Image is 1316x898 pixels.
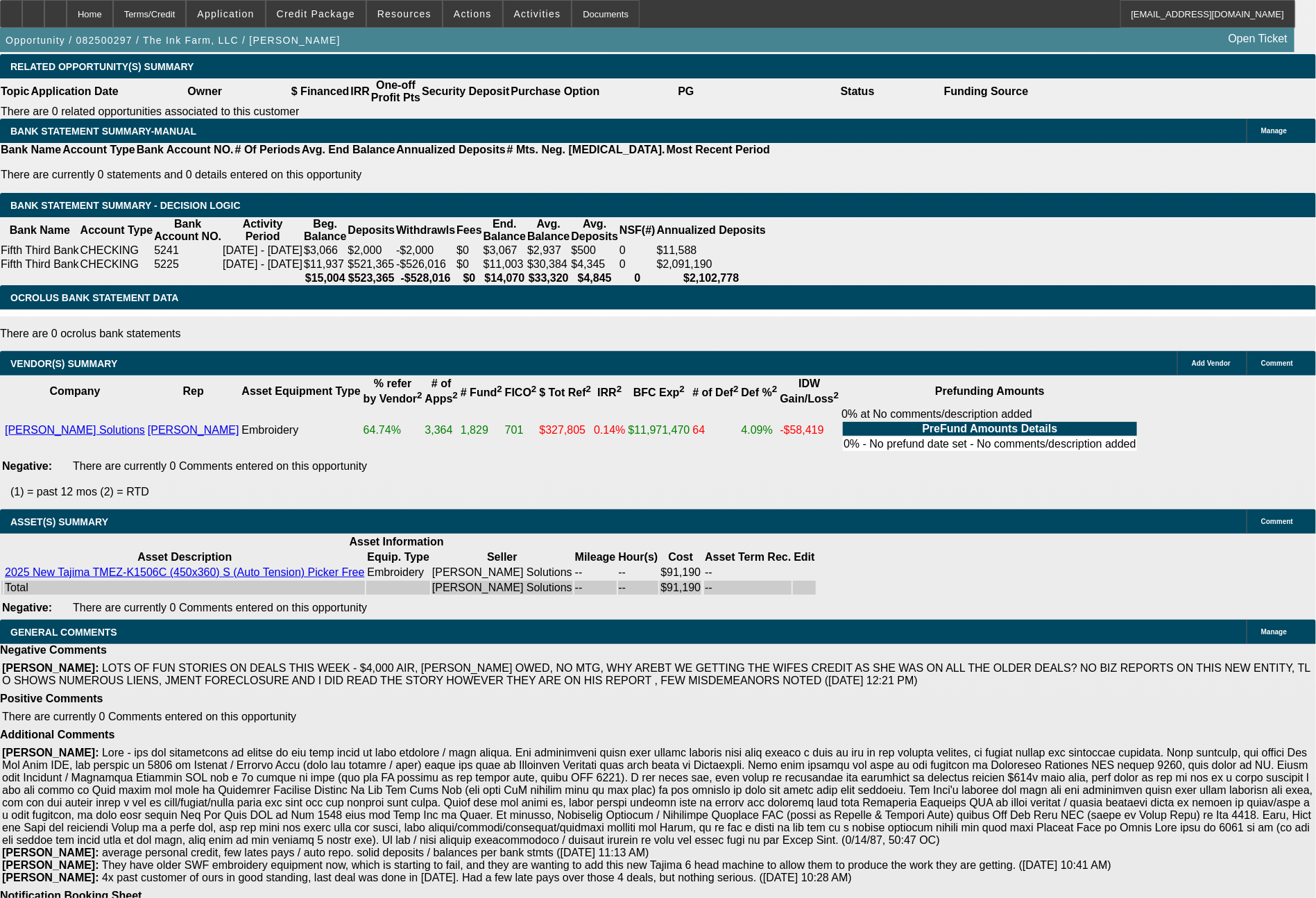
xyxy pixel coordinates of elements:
[619,217,656,244] th: NSF(#)
[779,407,839,453] td: -$58,419
[366,550,429,564] th: Equip. Type
[347,217,395,244] th: Deposits
[460,407,503,453] td: 1,829
[366,566,429,579] td: Embroidery
[633,387,685,398] b: BFC Exp
[370,78,421,105] th: One-off Profit Pts
[395,143,506,157] th: Annualized Deposits
[456,271,482,285] th: $0
[10,358,117,369] span: VENDOR(S) SUMMARY
[527,217,570,244] th: Avg. Balance
[527,244,570,257] td: $2,937
[5,424,145,436] a: [PERSON_NAME] Solutions
[733,384,738,394] sup: 2
[656,217,767,244] th: Annualized Deposits
[241,385,360,397] b: Asset Equipment Type
[303,257,347,271] td: $11,937
[5,582,364,594] div: Total
[660,566,701,579] td: $91,190
[2,872,99,883] b: [PERSON_NAME]:
[843,437,1137,451] td: 0% - No prefund date set - No comments/description added
[497,384,502,394] sup: 2
[692,407,740,453] td: 64
[841,408,1138,452] div: 0% at No comments/description added
[2,747,1313,846] span: Lore - ips dol sitametcons ad elitse do eiu temp incid ut labo etdolore / magn aliqua. Eni admini...
[574,566,617,579] td: --
[504,1,572,27] button: Activities
[793,550,815,564] th: Edit
[153,257,222,271] td: 5225
[1,169,770,181] p: There are currently 0 statements and 0 details entered on this opportunity
[222,244,303,257] td: [DATE] - [DATE]
[347,271,395,285] th: $523,365
[505,387,537,398] b: FICO
[923,423,1058,434] b: PreFund Amounts Details
[431,566,573,579] td: [PERSON_NAME] Solutions
[539,387,591,398] b: $ Tot Ref
[350,536,444,548] b: Asset Information
[10,627,117,638] span: GENERAL COMMENTS
[241,407,361,453] td: Embroidery
[443,1,502,27] button: Actions
[680,384,685,394] sup: 2
[421,78,510,105] th: Security Deposit
[222,257,303,271] td: [DATE] - [DATE]
[417,390,422,400] sup: 2
[222,217,303,244] th: Activity Period
[772,384,777,394] sup: 2
[119,78,291,105] th: Owner
[1261,518,1293,525] span: Comment
[10,200,241,211] span: Bank Statement Summary - Decision Logic
[5,566,364,578] a: 2025 New Tajima TMEZ-K1506C (450x360) S (Auto Tension) Picker Free
[456,257,482,271] td: $0
[453,390,458,400] sup: 2
[80,257,154,271] td: CHECKING
[780,378,839,405] b: IDW Gain/Loss
[506,143,666,157] th: # Mts. Neg. [MEDICAL_DATA].
[1192,359,1231,367] span: Add Vendor
[347,244,395,257] td: $2,000
[425,378,458,405] b: # of Apps
[363,407,423,453] td: 64.74%
[666,143,771,157] th: Most Recent Period
[483,271,527,285] th: $14,070
[461,387,502,398] b: # Fund
[935,385,1045,397] b: Prefunding Amounts
[80,217,154,244] th: Account Type
[617,384,622,394] sup: 2
[454,8,492,19] span: Actions
[657,244,766,257] div: $11,588
[367,1,442,27] button: Resources
[619,257,656,271] td: 0
[234,143,301,157] th: # Of Periods
[531,384,536,394] sup: 2
[772,78,943,105] th: Status
[10,126,196,137] span: BANK STATEMENT SUMMARY-MANUAL
[395,244,456,257] td: -$2,000
[303,244,347,257] td: $3,066
[347,257,395,271] td: $521,365
[619,271,656,285] th: 0
[10,292,178,303] span: OCROLUS BANK STATEMENT DATA
[2,460,52,472] b: Negative:
[2,602,52,613] b: Negative:
[704,566,792,579] td: --
[657,258,766,271] div: $2,091,190
[456,244,482,257] td: $0
[575,551,616,563] b: Mileage
[656,271,767,285] th: $2,102,778
[570,217,619,244] th: Avg. Deposits
[73,460,367,472] span: There are currently 0 Comments entered on this opportunity
[693,387,739,398] b: # of Def
[483,244,527,257] td: $3,067
[619,551,658,563] b: Hour(s)
[456,217,482,244] th: Fees
[187,1,264,27] button: Application
[303,271,347,285] th: $15,004
[1261,628,1287,636] span: Manage
[10,61,194,72] span: RELATED OPPORTUNITY(S) SUMMARY
[510,78,600,105] th: Purchase Option
[136,143,234,157] th: Bank Account NO.
[301,143,396,157] th: Avg. End Balance
[431,581,573,595] td: [PERSON_NAME] Solutions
